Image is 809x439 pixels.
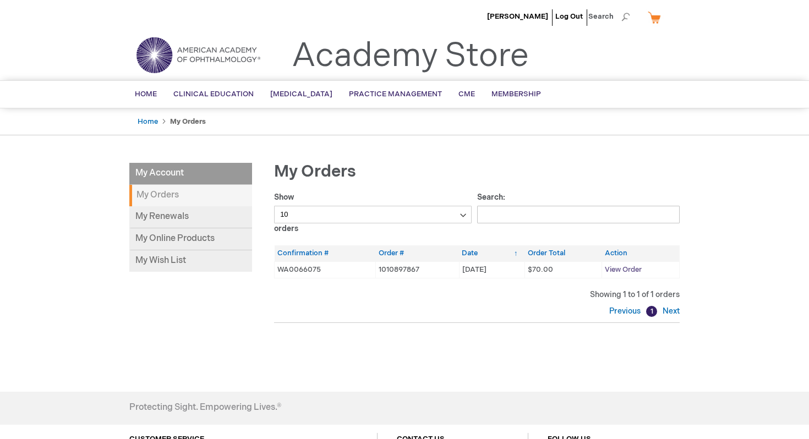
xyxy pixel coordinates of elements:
[129,228,252,250] a: My Online Products
[274,206,472,223] select: Showorders
[491,90,541,98] span: Membership
[458,90,475,98] span: CME
[525,245,602,261] th: Order Total: activate to sort column ascending
[274,289,680,300] div: Showing 1 to 1 of 1 orders
[477,206,680,223] input: Search:
[602,245,680,261] th: Action: activate to sort column ascending
[588,6,630,28] span: Search
[459,245,524,261] th: Date: activate to sort column ascending
[376,245,459,261] th: Order #: activate to sort column ascending
[376,261,459,278] td: 1010897867
[129,206,252,228] a: My Renewals
[275,261,376,278] td: WA0066075
[660,306,680,316] a: Next
[646,306,657,317] a: 1
[173,90,254,98] span: Clinical Education
[275,245,376,261] th: Confirmation #: activate to sort column ascending
[274,162,356,182] span: My Orders
[609,306,643,316] a: Previous
[555,12,583,21] a: Log Out
[129,250,252,272] a: My Wish List
[270,90,332,98] span: [MEDICAL_DATA]
[477,193,680,219] label: Search:
[274,193,472,233] label: Show orders
[528,265,553,274] span: $70.00
[349,90,442,98] span: Practice Management
[170,117,206,126] strong: My Orders
[292,36,529,76] a: Academy Store
[605,265,642,274] a: View Order
[135,90,157,98] span: Home
[459,261,524,278] td: [DATE]
[487,12,548,21] a: [PERSON_NAME]
[129,185,252,206] strong: My Orders
[129,403,281,413] h4: Protecting Sight. Empowering Lives.®
[138,117,158,126] a: Home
